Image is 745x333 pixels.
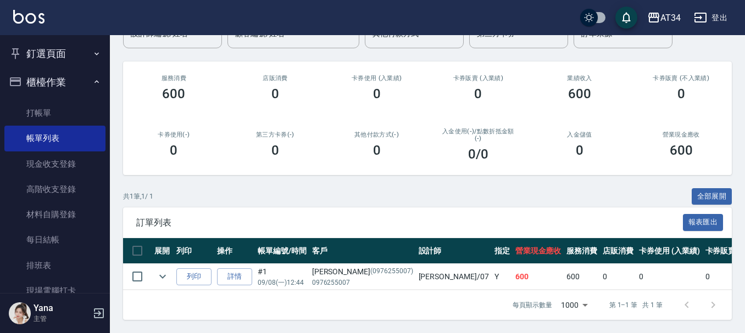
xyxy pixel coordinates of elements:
[683,214,724,231] button: 報表匯出
[4,39,105,68] button: 釘選頁面
[542,131,618,138] h2: 入金儲值
[416,264,492,290] td: [PERSON_NAME] /07
[152,238,174,264] th: 展開
[4,177,105,202] a: 高階收支登錄
[4,126,105,151] a: 帳單列表
[170,143,177,158] h3: 0
[4,278,105,303] a: 現場電腦打卡
[564,264,600,290] td: 600
[309,238,416,264] th: 客戶
[416,238,492,264] th: 設計師
[4,68,105,97] button: 櫃檯作業
[690,8,732,28] button: 登出
[136,75,212,82] h3: 服務消費
[692,188,732,205] button: 全部展開
[492,264,513,290] td: Y
[542,75,618,82] h2: 業績收入
[600,238,636,264] th: 店販消費
[513,300,552,310] p: 每頁顯示數量
[677,86,685,101] h3: 0
[174,238,214,264] th: 列印
[564,238,600,264] th: 服務消費
[643,7,685,29] button: AT34
[4,100,105,126] a: 打帳單
[513,264,564,290] td: 600
[370,266,413,278] p: (0976255007)
[4,151,105,177] a: 現金收支登錄
[123,191,153,201] p: 共 1 筆, 1 / 1
[217,268,252,285] a: 詳情
[9,302,31,324] img: Person
[136,217,683,228] span: 訂單列表
[474,86,482,101] h3: 0
[557,290,592,320] div: 1000
[255,238,309,264] th: 帳單編號/時間
[4,202,105,227] a: 材料自購登錄
[643,131,719,138] h2: 營業現金應收
[513,238,564,264] th: 營業現金應收
[441,75,516,82] h2: 卡券販賣 (入業績)
[670,143,693,158] h3: 600
[492,238,513,264] th: 指定
[441,128,516,142] h2: 入金使用(-) /點數折抵金額(-)
[468,146,488,162] h3: 0 /0
[643,75,719,82] h2: 卡券販賣 (不入業績)
[238,75,313,82] h2: 店販消費
[4,227,105,252] a: 每日結帳
[162,86,185,101] h3: 600
[13,10,45,24] img: Logo
[255,264,309,290] td: #1
[576,143,583,158] h3: 0
[176,268,212,285] button: 列印
[34,314,90,324] p: 主管
[312,266,413,278] div: [PERSON_NAME]
[312,278,413,287] p: 0976255007
[271,143,279,158] h3: 0
[615,7,637,29] button: save
[214,238,255,264] th: 操作
[683,217,724,227] a: 報表匯出
[636,264,703,290] td: 0
[636,238,703,264] th: 卡券使用 (入業績)
[609,300,663,310] p: 第 1–1 筆 共 1 筆
[373,86,381,101] h3: 0
[660,11,681,25] div: AT34
[154,268,171,285] button: expand row
[238,131,313,138] h2: 第三方卡券(-)
[568,86,591,101] h3: 600
[600,264,636,290] td: 0
[339,131,414,138] h2: 其他付款方式(-)
[34,303,90,314] h5: Yana
[258,278,307,287] p: 09/08 (一) 12:44
[271,86,279,101] h3: 0
[136,131,212,138] h2: 卡券使用(-)
[4,253,105,278] a: 排班表
[373,143,381,158] h3: 0
[339,75,414,82] h2: 卡券使用 (入業績)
